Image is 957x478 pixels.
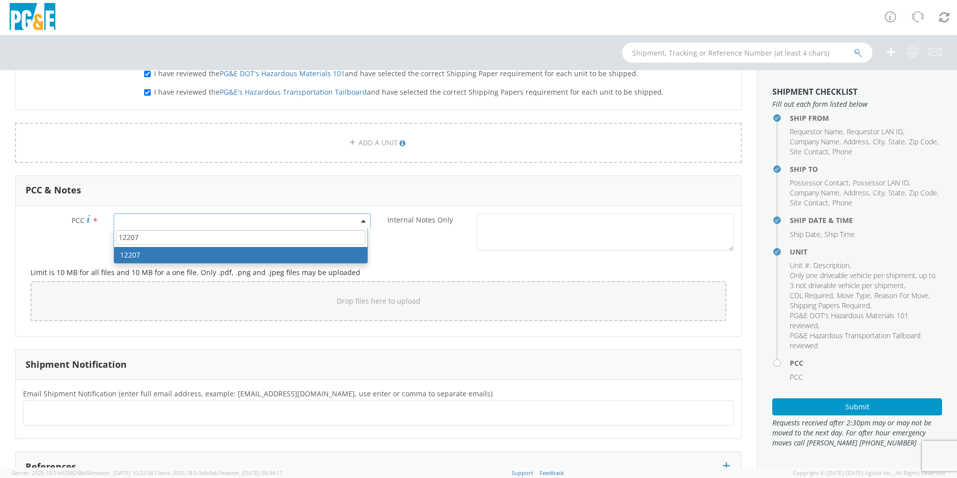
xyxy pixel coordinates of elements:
span: Fill out each form listed below [772,99,942,109]
li: , [790,137,841,147]
span: I have reviewed the and have selected the correct Shipping Papers requirement for each unit to be... [154,87,664,97]
span: Copyright © [DATE]-[DATE] Agistix Inc., All Rights Reserved [793,469,945,477]
li: , [790,147,830,157]
span: Address [843,188,869,197]
li: , [843,188,870,198]
h4: Ship From [790,114,942,122]
span: Description [813,261,849,270]
h4: Unit [790,248,942,256]
span: Move Type [837,291,870,300]
li: , [853,178,910,188]
span: master, [DATE] 09:34:17 [221,469,282,476]
li: , [837,291,872,301]
span: Unit # [790,261,809,270]
li: , [909,188,938,198]
li: , [790,188,841,198]
input: I have reviewed thePG&E DOT's Hazardous Materials 101and have selected the correct Shipping Paper... [144,71,151,77]
span: Client: 2025.18.0-5db8ab7 [155,469,282,476]
li: , [909,137,938,147]
input: I have reviewed thePG&E's Hazardous Transportation Tailboardand have selected the correct Shippin... [144,89,151,96]
span: PCC [72,215,85,225]
span: Server: 2025.19.0-b9208248b56 [12,469,153,476]
strong: Shipment Checklist [772,86,857,97]
span: PG&E Hazardous Transportation Tailboard reviewed [790,331,920,350]
li: , [843,137,870,147]
span: I have reviewed the and have selected the correct Shipping Paper requirement for each unit to be ... [154,69,638,78]
span: Requestor LAN ID [847,127,903,136]
span: Phone [832,147,852,156]
li: , [790,229,822,240]
li: , [790,178,850,188]
span: master, [DATE] 10:22:58 [92,469,153,476]
li: , [790,291,834,301]
h3: Shipment Notification [26,360,127,370]
span: Phone [832,198,852,207]
h5: Limit is 10 MB for all files and 10 MB for a one file. Only .pdf, .png and .jpeg files may be upl... [31,269,726,276]
input: Shipment, Tracking or Reference Number (at least 4 chars) [622,43,872,63]
li: , [873,137,886,147]
span: Requestor Name [790,127,843,136]
span: Site Contact [790,198,828,207]
h4: Ship To [790,165,942,173]
li: , [790,127,844,137]
span: PCC [790,372,803,382]
span: Requests received after 2:30pm may or may not be moved to the next day. For after hour emergency ... [772,418,942,448]
span: Internal Notes Only [387,215,453,224]
li: , [847,127,904,137]
span: City [873,137,884,146]
span: CDL Required [790,291,833,300]
span: Ship Date [790,229,820,239]
li: 12207 [114,247,367,263]
li: , [790,301,871,311]
span: Shipping Papers Required [790,301,870,310]
li: , [790,311,939,331]
a: Feedback [540,469,564,476]
span: State [888,188,905,197]
li: , [813,261,851,271]
a: ADD A UNIT [15,123,742,163]
span: City [873,188,884,197]
a: PG&E's Hazardous Transportation Tailboard [220,87,367,97]
span: Zip Code [909,137,937,146]
span: Email Shipment Notification (enter full email address, example: jdoe01@agistix.com, use enter or ... [23,389,493,398]
a: Support [512,469,533,476]
a: PG&E DOT's Hazardous Materials 101 [220,69,345,78]
img: pge-logo-06675f144f4cfa6a6814.png [8,3,58,33]
h4: PCC [790,359,942,367]
span: Site Contact [790,147,828,156]
h3: PCC & Notes [26,185,81,195]
li: , [874,291,930,301]
span: Only one driveable vehicle per shipment, up to 3 not driveable vehicle per shipment [790,271,935,290]
span: Possessor LAN ID [853,178,909,187]
h4: Ship Date & Time [790,216,942,224]
li: , [888,137,906,147]
span: Drop files here to upload [337,296,420,306]
span: Zip Code [909,188,937,197]
button: Submit [772,398,942,415]
span: Company Name [790,188,839,197]
li: , [873,188,886,198]
li: , [790,271,939,291]
span: PG&E DOT's Hazardous Materials 101 reviewed [790,311,908,330]
h3: References [26,462,76,472]
span: Ship Time [824,229,855,239]
span: State [888,137,905,146]
li: , [790,261,811,271]
span: Possessor Contact [790,178,849,187]
span: Address [843,137,869,146]
li: , [888,188,906,198]
span: Company Name [790,137,839,146]
span: Reason For Move [874,291,928,300]
li: , [790,198,830,208]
